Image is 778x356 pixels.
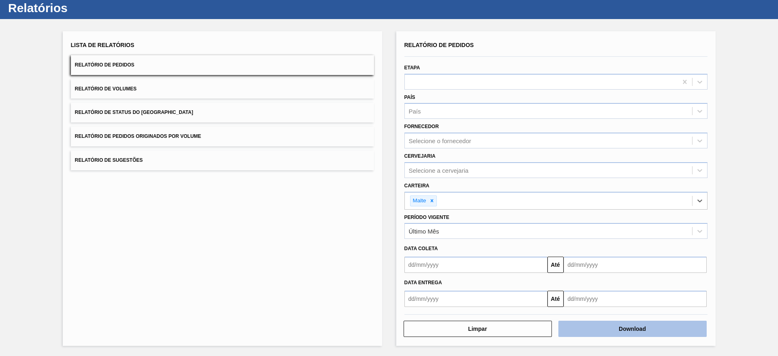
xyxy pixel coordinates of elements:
[404,42,474,48] span: Relatório de Pedidos
[75,62,135,68] span: Relatório de Pedidos
[410,196,427,206] div: Malte
[564,291,707,307] input: dd/mm/yyyy
[71,55,374,75] button: Relatório de Pedidos
[404,153,436,159] label: Cervejaria
[404,246,438,251] span: Data coleta
[564,257,707,273] input: dd/mm/yyyy
[409,137,471,144] div: Selecione o fornecedor
[409,228,439,235] div: Último Mês
[547,291,564,307] button: Até
[75,109,193,115] span: Relatório de Status do [GEOGRAPHIC_DATA]
[404,94,415,100] label: País
[404,124,439,129] label: Fornecedor
[404,280,442,285] span: Data Entrega
[71,42,135,48] span: Lista de Relatórios
[8,3,152,13] h1: Relatórios
[404,291,547,307] input: dd/mm/yyyy
[547,257,564,273] button: Até
[71,79,374,99] button: Relatório de Volumes
[404,321,552,337] button: Limpar
[404,214,449,220] label: Período Vigente
[71,127,374,146] button: Relatório de Pedidos Originados por Volume
[558,321,707,337] button: Download
[71,103,374,122] button: Relatório de Status do [GEOGRAPHIC_DATA]
[404,183,430,189] label: Carteira
[404,65,420,71] label: Etapa
[75,157,143,163] span: Relatório de Sugestões
[409,167,469,174] div: Selecione a cervejaria
[75,133,201,139] span: Relatório de Pedidos Originados por Volume
[409,108,421,115] div: País
[75,86,137,92] span: Relatório de Volumes
[71,150,374,170] button: Relatório de Sugestões
[404,257,547,273] input: dd/mm/yyyy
